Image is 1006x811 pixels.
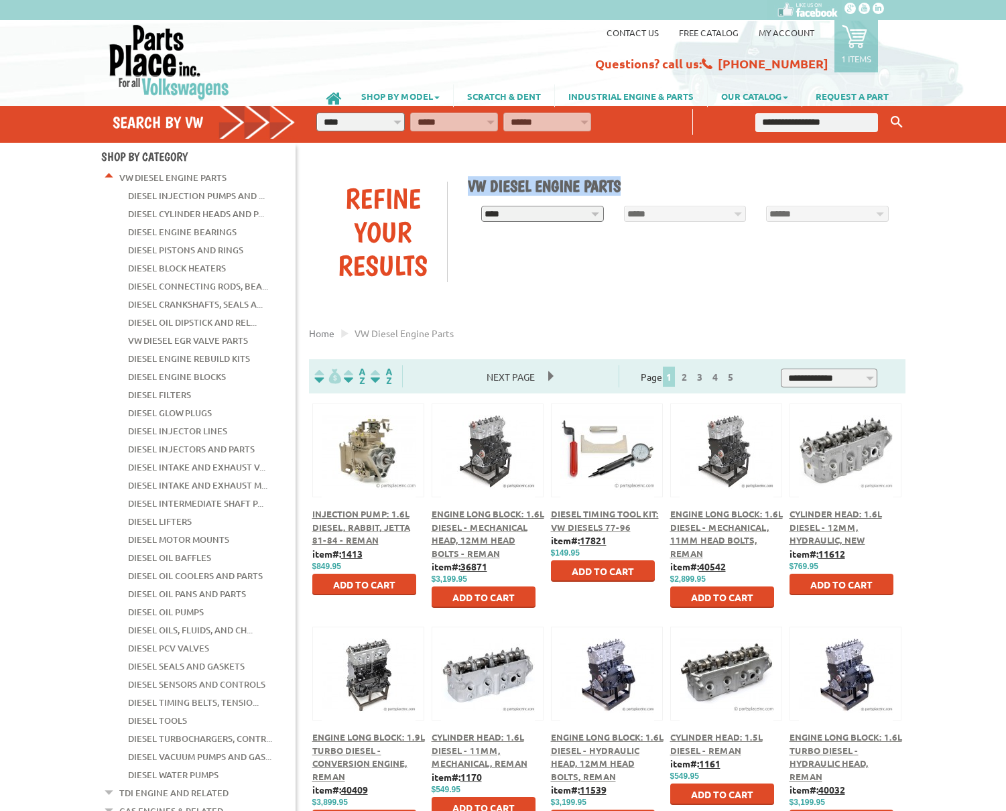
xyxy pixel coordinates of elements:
b: item#: [790,784,845,796]
a: Cylinder Head: 1.6L Diesel - 12mm, Hydraulic, New [790,508,882,546]
span: $549.95 [432,785,460,794]
a: Contact us [607,27,659,38]
span: $769.95 [790,562,818,571]
p: 1 items [841,53,871,64]
img: Sort by Sales Rank [368,369,395,384]
span: $2,899.95 [670,574,706,584]
h4: Shop By Category [101,149,296,164]
span: Next Page [473,367,548,387]
a: Diesel Oils, Fluids, and Ch... [128,621,253,639]
b: item#: [551,534,607,546]
b: item#: [432,560,487,572]
a: Engine Long Block: 1.6L Diesel - Mechanical Head, 12mm Head Bolts - Reman [432,508,544,559]
a: Diesel Injection Pumps and ... [128,187,265,204]
a: Diesel Filters [128,386,191,403]
a: 4 [709,371,721,383]
a: Engine Long Block: 1.9L Turbo Diesel - Conversion Engine, Reman [312,731,425,782]
a: Diesel PCV Valves [128,639,209,657]
a: Diesel Seals and Gaskets [128,658,245,675]
a: Diesel Motor Mounts [128,531,229,548]
button: Add to Cart [670,586,774,608]
a: Diesel Oil Dipstick and Rel... [128,314,257,331]
a: Diesel Oil Pans and Parts [128,585,246,603]
a: Diesel Cylinder Heads and P... [128,205,264,223]
a: Diesel Turbochargers, Contr... [128,730,272,747]
button: Add to Cart [790,574,893,595]
b: item#: [670,757,720,769]
img: filterpricelow.svg [314,369,341,384]
h4: Search by VW [113,113,296,132]
u: 11612 [818,548,845,560]
a: Diesel Water Pumps [128,766,218,784]
a: Diesel Oil Pumps [128,603,204,621]
span: $3,199.95 [551,798,586,807]
a: Diesel Lifters [128,513,192,530]
a: 1 items [834,20,878,72]
a: Diesel Timing Tool Kit: VW Diesels 77-96 [551,508,659,533]
b: item#: [312,784,368,796]
img: Parts Place Inc! [108,23,231,101]
a: Diesel Connecting Rods, Bea... [128,277,268,295]
b: item#: [790,548,845,560]
button: Keyword Search [887,111,907,133]
u: 40409 [341,784,368,796]
img: Sort by Headline [341,369,368,384]
a: Engine Long Block: 1.6L Diesel - Mechanical, 11mm Head Bolts, Reman [670,508,783,559]
u: 1170 [460,771,482,783]
span: $149.95 [551,548,580,558]
a: Cylinder Head: 1.5L Diesel - Reman [670,731,763,756]
button: Add to Cart [551,560,655,582]
a: Diesel Intermediate Shaft P... [128,495,263,512]
span: $849.95 [312,562,341,571]
a: VW Diesel Engine Parts [119,169,227,186]
span: $3,199.95 [432,574,467,584]
a: Cylinder Head: 1.6L Diesel - 11mm, Mechanical, Reman [432,731,527,769]
a: Diesel Engine Bearings [128,223,237,241]
button: Add to Cart [432,586,536,608]
span: Add to Cart [333,578,395,590]
a: Diesel Timing Belts, Tensio... [128,694,259,711]
u: 40542 [699,560,726,572]
a: SCRATCH & DENT [454,84,554,107]
a: Engine Long Block: 1.6L Turbo Diesel - Hydraulic Head, Reman [790,731,902,782]
a: Diesel Intake and Exhaust V... [128,458,265,476]
a: Diesel Glow Plugs [128,404,212,422]
span: $3,899.95 [312,798,348,807]
a: REQUEST A PART [802,84,902,107]
b: item#: [551,784,607,796]
a: SHOP BY MODEL [348,84,453,107]
a: Diesel Vacuum Pumps and Gas... [128,748,271,765]
a: Diesel Oil Coolers and Parts [128,567,263,584]
a: Next Page [473,371,548,383]
a: Diesel Block Heaters [128,259,226,277]
a: Diesel Intake and Exhaust M... [128,477,267,494]
u: 36871 [460,560,487,572]
a: Diesel Tools [128,712,187,729]
a: 2 [678,371,690,383]
a: Injection Pump: 1.6L Diesel, Rabbit, Jetta 81-84 - Reman [312,508,410,546]
a: Diesel Crankshafts, Seals a... [128,296,263,313]
u: 17821 [580,534,607,546]
span: $3,199.95 [790,798,825,807]
u: 1413 [341,548,363,560]
a: Diesel Injector Lines [128,422,227,440]
a: INDUSTRIAL ENGINE & PARTS [555,84,707,107]
a: Diesel Oil Baffles [128,549,211,566]
a: 5 [725,371,737,383]
a: Engine Long Block: 1.6L Diesel - Hydraulic Head, 12mm Head Bolts, Reman [551,731,664,782]
a: 3 [694,371,706,383]
b: item#: [432,771,482,783]
u: 1161 [699,757,720,769]
span: VW diesel engine parts [355,327,454,339]
div: Refine Your Results [319,182,448,282]
a: VW Diesel EGR Valve Parts [128,332,248,349]
a: TDI Engine and Related [119,784,229,802]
